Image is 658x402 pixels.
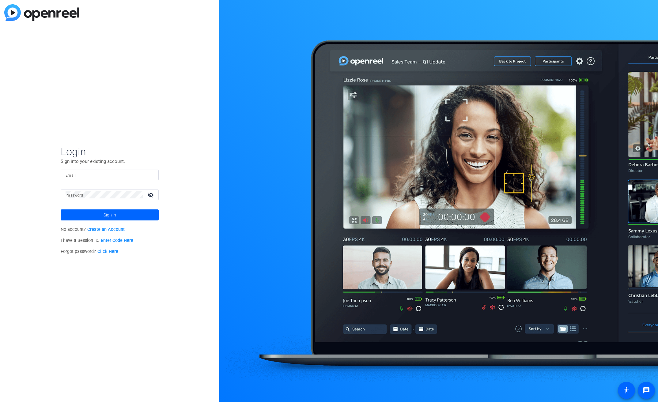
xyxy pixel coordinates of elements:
a: Click Here [97,249,118,254]
p: Sign into your existing account. [61,158,159,165]
span: Forgot password? [61,249,118,254]
a: Enter Code Here [101,238,133,243]
mat-icon: accessibility [623,387,630,394]
img: blue-gradient.svg [4,4,79,21]
span: No account? [61,227,125,232]
a: Create an Account [87,227,125,232]
mat-icon: visibility_off [144,190,159,199]
mat-icon: message [643,387,650,394]
span: I have a Session ID. [61,238,133,243]
span: Sign in [104,207,116,223]
span: Login [61,145,159,158]
mat-label: Email [66,173,76,178]
input: Enter Email Address [66,171,154,178]
mat-label: Password [66,193,83,197]
button: Sign in [61,209,159,220]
